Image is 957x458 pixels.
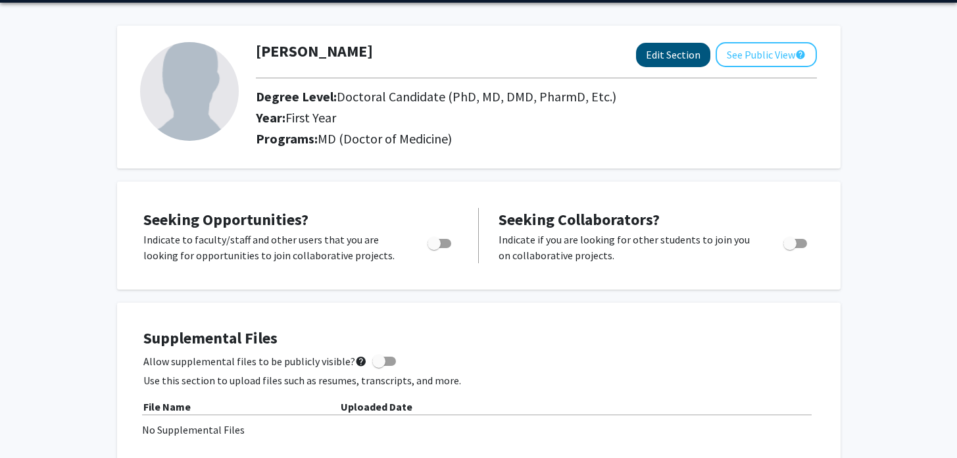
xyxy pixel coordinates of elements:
span: Seeking Opportunities? [143,209,308,230]
div: Toggle [422,232,458,251]
h4: Supplemental Files [143,329,814,348]
h2: Year: [256,110,716,126]
img: Profile Picture [140,42,239,141]
span: Allow supplemental files to be publicly visible? [143,353,367,369]
div: No Supplemental Files [142,422,816,438]
button: Edit Section [636,43,710,67]
button: See Public View [716,42,817,67]
p: Indicate if you are looking for other students to join you on collaborative projects. [499,232,758,263]
div: Toggle [778,232,814,251]
mat-icon: help [795,47,806,63]
iframe: Chat [10,399,56,448]
mat-icon: help [355,353,367,369]
span: MD (Doctor of Medicine) [318,130,452,147]
p: Use this section to upload files such as resumes, transcripts, and more. [143,372,814,388]
b: File Name [143,400,191,413]
span: Seeking Collaborators? [499,209,660,230]
h2: Programs: [256,131,817,147]
h2: Degree Level: [256,89,716,105]
b: Uploaded Date [341,400,412,413]
h1: [PERSON_NAME] [256,42,373,61]
span: First Year [285,109,336,126]
p: Indicate to faculty/staff and other users that you are looking for opportunities to join collabor... [143,232,403,263]
span: Doctoral Candidate (PhD, MD, DMD, PharmD, Etc.) [337,88,616,105]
